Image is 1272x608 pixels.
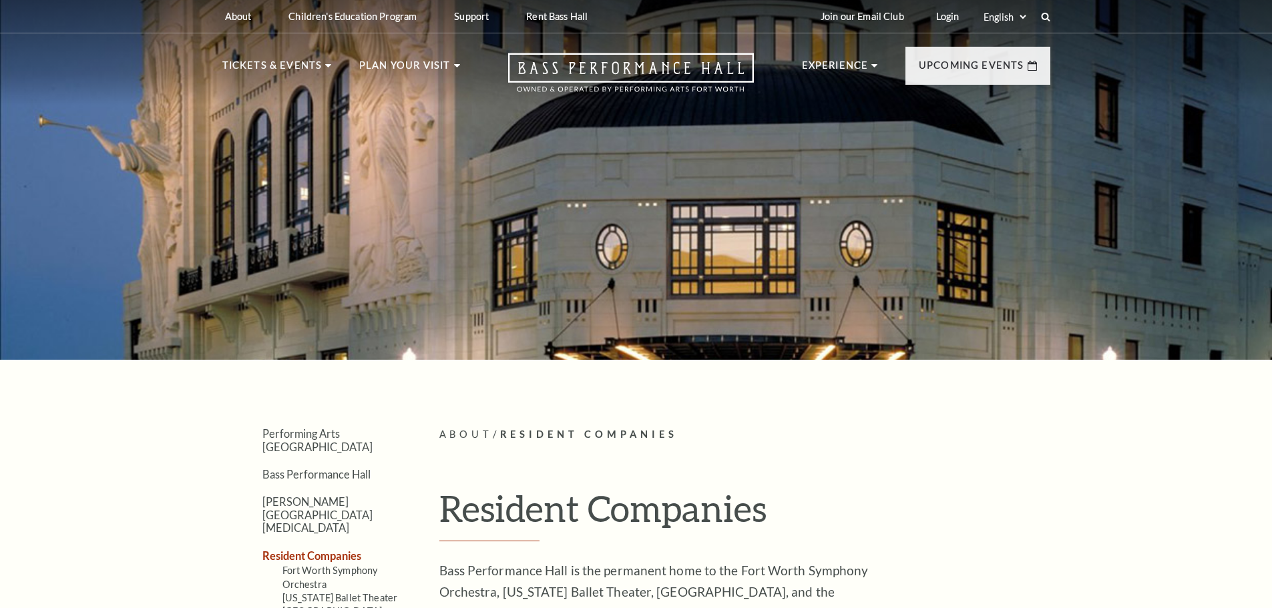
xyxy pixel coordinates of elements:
h1: Resident Companies [439,487,1050,541]
p: Support [454,11,489,22]
select: Select: [981,11,1028,23]
p: Experience [802,57,869,81]
p: Tickets & Events [222,57,323,81]
p: Children's Education Program [288,11,417,22]
a: [PERSON_NAME][GEOGRAPHIC_DATA][MEDICAL_DATA] [262,495,373,534]
p: Rent Bass Hall [526,11,588,22]
a: Fort Worth Symphony Orchestra [282,565,378,589]
span: About [439,428,493,440]
a: Resident Companies [262,549,361,562]
span: Resident Companies [500,428,678,440]
p: Upcoming Events [919,57,1024,81]
p: About [225,11,252,22]
a: Bass Performance Hall [262,468,371,481]
a: [US_STATE] Ballet Theater [282,592,398,603]
p: / [439,426,1050,443]
a: Performing Arts [GEOGRAPHIC_DATA] [262,427,373,452]
p: Plan Your Visit [359,57,451,81]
